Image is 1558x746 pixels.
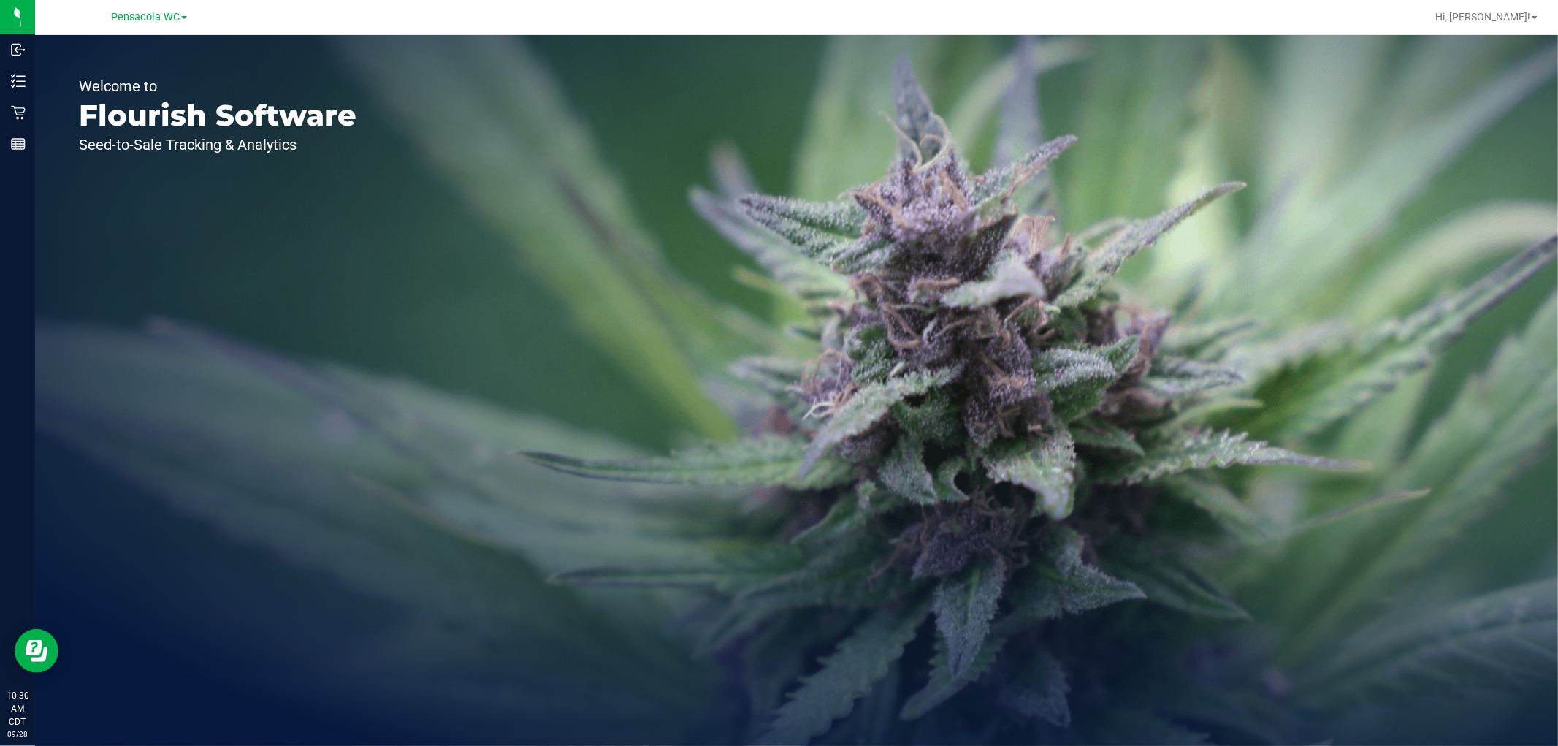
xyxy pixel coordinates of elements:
p: Flourish Software [79,101,356,130]
inline-svg: Inbound [11,42,26,57]
iframe: Resource center [15,629,58,673]
inline-svg: Retail [11,105,26,120]
p: Welcome to [79,79,356,94]
span: Hi, [PERSON_NAME]! [1435,11,1530,23]
span: Pensacola WC [111,11,180,23]
p: 09/28 [7,728,28,739]
inline-svg: Reports [11,137,26,151]
p: 10:30 AM CDT [7,689,28,728]
p: Seed-to-Sale Tracking & Analytics [79,137,356,152]
inline-svg: Inventory [11,74,26,88]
